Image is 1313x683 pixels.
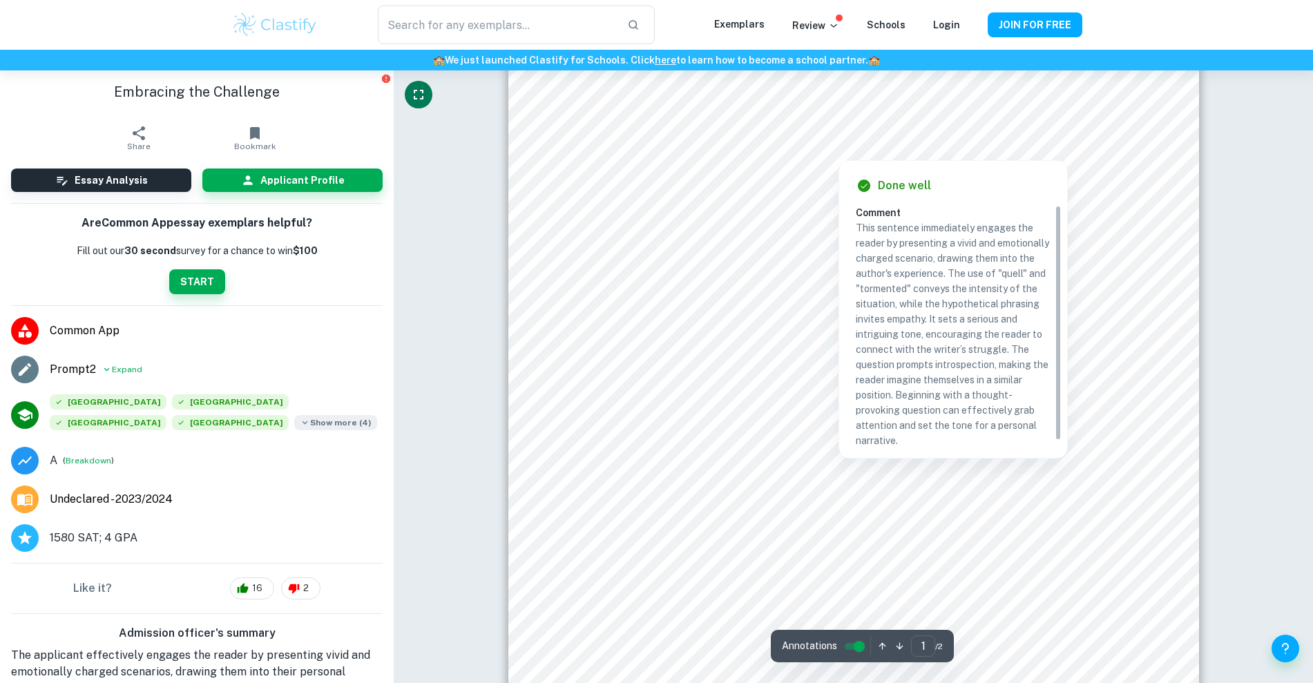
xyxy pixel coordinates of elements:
[50,452,57,469] p: Grade
[294,415,377,430] span: Show more ( 4 )
[11,625,383,642] h6: Admission officer's summary
[81,119,197,157] button: Share
[281,577,320,599] div: 2
[50,361,96,378] a: Prompt2
[856,205,1051,220] h6: Comment
[868,55,880,66] span: 🏫
[112,363,142,376] span: Expand
[50,491,184,508] a: Major and Application Year
[293,245,318,256] strong: $100
[378,6,615,44] input: Search for any exemplars...
[73,580,112,597] h6: Like it?
[1272,635,1299,662] button: Help and Feedback
[856,220,1051,448] p: This sentence immediately engages the reader by presenting a vivid and emotionally charged scenar...
[66,454,111,467] button: Breakdown
[655,55,676,66] a: here
[11,169,191,192] button: Essay Analysis
[50,323,383,339] span: Common App
[127,142,151,151] span: Share
[50,415,166,430] span: [GEOGRAPHIC_DATA]
[124,245,176,256] b: 30 second
[50,415,166,436] div: Accepted: Columbia University
[50,491,173,508] span: Undeclared - 2023/2024
[230,577,274,599] div: 16
[381,73,391,84] button: Report issue
[405,81,432,108] button: Fullscreen
[50,361,96,378] span: Prompt 2
[50,394,166,410] span: [GEOGRAPHIC_DATA]
[172,415,289,436] div: Accepted: Brown University
[234,142,276,151] span: Bookmark
[202,169,383,192] button: Applicant Profile
[867,19,905,30] a: Schools
[714,17,765,32] p: Exemplars
[260,173,345,188] h6: Applicant Profile
[878,177,931,194] h6: Done well
[3,52,1310,68] h6: We just launched Clastify for Schools. Click to learn how to become a school partner.
[102,361,142,378] button: Expand
[197,119,313,157] button: Bookmark
[245,581,270,595] span: 16
[172,394,289,410] span: [GEOGRAPHIC_DATA]
[169,269,225,294] button: START
[82,215,312,232] h6: Are Common App essay exemplars helpful?
[231,11,319,39] img: Clastify logo
[988,12,1082,37] button: JOIN FOR FREE
[50,530,137,546] span: 1580 SAT; 4 GPA
[782,639,837,653] span: Annotations
[433,55,445,66] span: 🏫
[172,415,289,430] span: [GEOGRAPHIC_DATA]
[77,243,318,258] p: Fill out our survey for a chance to win
[935,640,943,653] span: / 2
[792,18,839,33] p: Review
[11,81,383,102] h1: Embracing the Challenge
[933,19,960,30] a: Login
[172,394,289,415] div: Accepted: Yale University
[50,394,166,415] div: Accepted: Harvard University
[75,173,148,188] h6: Essay Analysis
[296,581,316,595] span: 2
[63,454,114,467] span: ( )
